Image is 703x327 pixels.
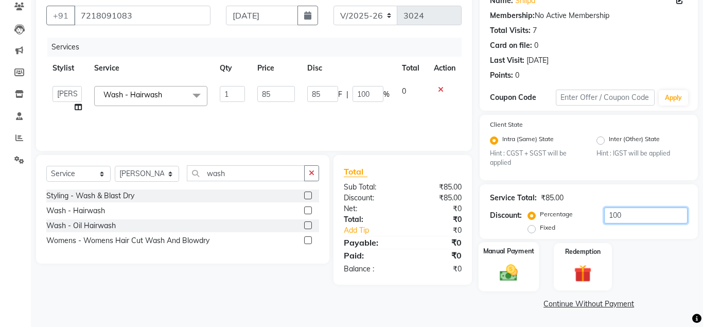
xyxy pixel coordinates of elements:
[490,10,535,21] div: Membership:
[609,134,660,147] label: Inter (Other) State
[403,249,470,262] div: ₹0
[336,193,403,203] div: Discount:
[46,235,209,246] div: Womens - Womens Hair Cut Wash And Blowdry
[540,223,555,232] label: Fixed
[490,210,522,221] div: Discount:
[46,57,88,80] th: Stylist
[162,90,167,99] a: x
[336,264,403,274] div: Balance :
[383,89,390,100] span: %
[251,57,301,80] th: Price
[490,55,524,66] div: Last Visit:
[490,120,523,129] label: Client State
[482,299,696,309] a: Continue Without Payment
[103,90,162,99] span: Wash - Hairwash
[336,203,403,214] div: Net:
[338,89,342,100] span: F
[346,89,348,100] span: |
[515,70,519,81] div: 0
[336,236,403,249] div: Payable:
[46,191,134,201] div: Styling - Wash & Blast Dry
[556,90,655,106] input: Enter Offer / Coupon Code
[414,225,469,236] div: ₹0
[336,249,403,262] div: Paid:
[533,25,537,36] div: 7
[46,220,116,231] div: Wash - Oil Hairwash
[569,263,597,284] img: _gift.svg
[403,236,470,249] div: ₹0
[428,57,462,80] th: Action
[490,193,537,203] div: Service Total:
[396,57,428,80] th: Total
[403,264,470,274] div: ₹0
[526,55,549,66] div: [DATE]
[336,225,414,236] a: Add Tip
[502,134,554,147] label: Intra (Same) State
[534,40,538,51] div: 0
[659,90,688,106] button: Apply
[301,57,396,80] th: Disc
[402,87,406,96] span: 0
[565,247,601,256] label: Redemption
[344,166,367,177] span: Total
[46,205,105,216] div: Wash - Hairwash
[46,6,75,25] button: +91
[490,40,532,51] div: Card on file:
[403,214,470,225] div: ₹0
[187,165,305,181] input: Search or Scan
[490,10,688,21] div: No Active Membership
[540,210,573,219] label: Percentage
[403,182,470,193] div: ₹85.00
[403,203,470,214] div: ₹0
[541,193,564,203] div: ₹85.00
[88,57,214,80] th: Service
[47,38,469,57] div: Services
[483,247,535,256] label: Manual Payment
[403,193,470,203] div: ₹85.00
[336,182,403,193] div: Sub Total:
[490,92,556,103] div: Coupon Code
[494,263,523,284] img: _cash.svg
[336,214,403,225] div: Total:
[490,149,581,168] small: Hint : CGST + SGST will be applied
[490,25,531,36] div: Total Visits:
[214,57,251,80] th: Qty
[596,149,688,158] small: Hint : IGST will be applied
[74,6,210,25] input: Search by Name/Mobile/Email/Code
[490,70,513,81] div: Points:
